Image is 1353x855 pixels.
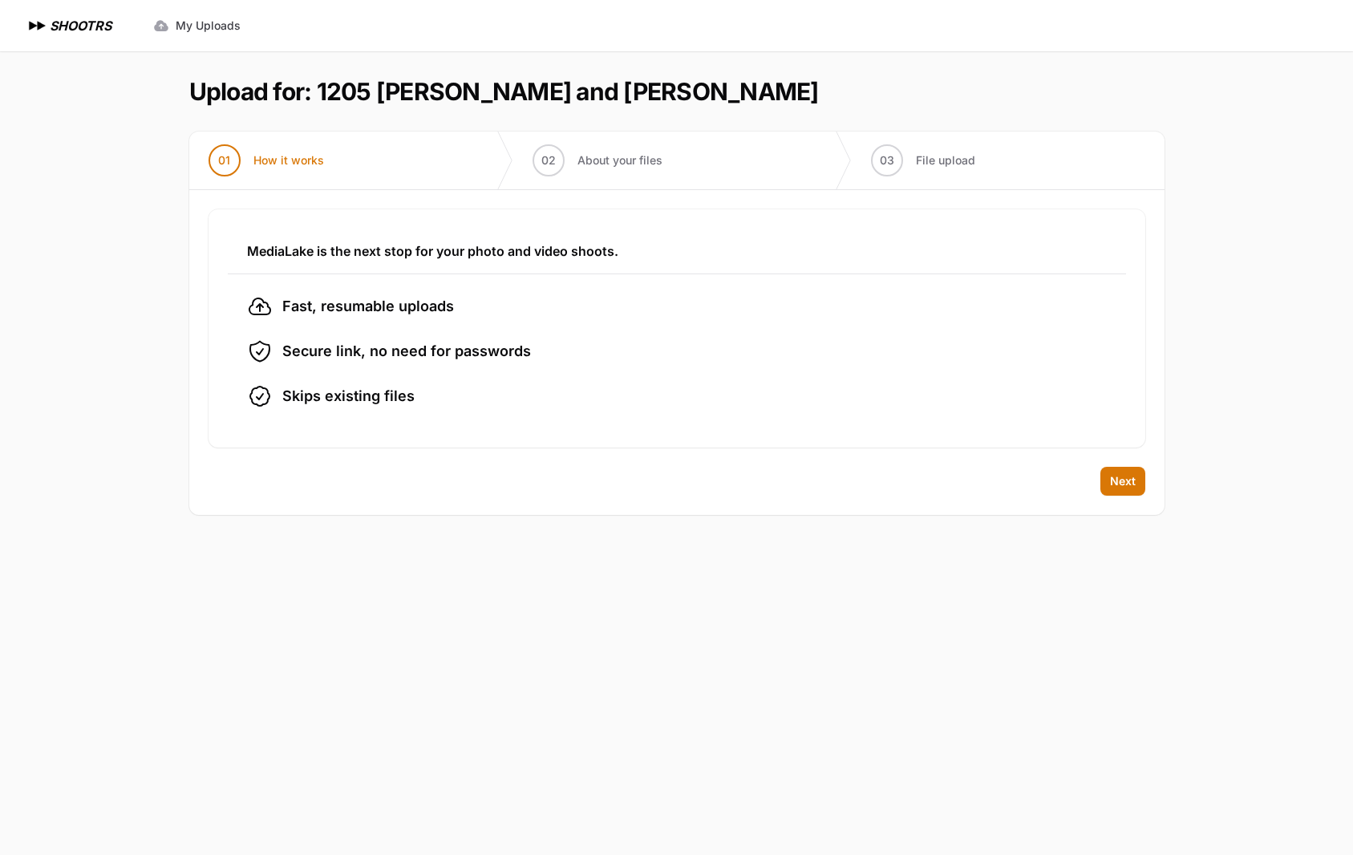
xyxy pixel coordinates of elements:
a: SHOOTRS SHOOTRS [26,16,111,35]
h3: MediaLake is the next stop for your photo and video shoots. [247,241,1107,261]
button: 03 File upload [852,132,994,189]
span: 02 [541,152,556,168]
img: SHOOTRS [26,16,50,35]
span: File upload [916,152,975,168]
h1: SHOOTRS [50,16,111,35]
span: 01 [218,152,230,168]
span: How it works [253,152,324,168]
button: Next [1100,467,1145,496]
button: 01 How it works [189,132,343,189]
span: Next [1110,473,1136,489]
a: My Uploads [144,11,250,40]
span: My Uploads [176,18,241,34]
span: 03 [880,152,894,168]
span: Secure link, no need for passwords [282,340,531,363]
span: About your files [577,152,662,168]
span: Skips existing files [282,385,415,407]
span: Fast, resumable uploads [282,295,454,318]
button: 02 About your files [513,132,682,189]
h1: Upload for: 1205 [PERSON_NAME] and [PERSON_NAME] [189,77,819,106]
